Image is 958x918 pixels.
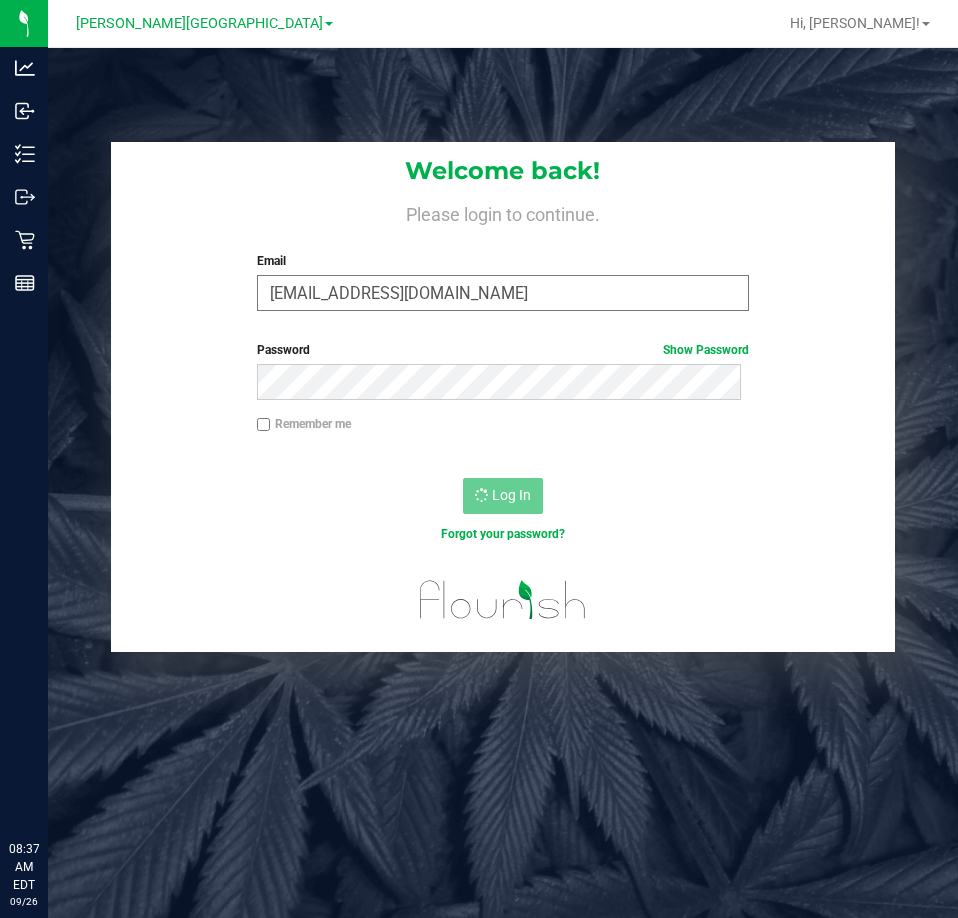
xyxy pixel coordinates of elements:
a: Forgot your password? [441,527,565,541]
span: Password [257,343,310,357]
p: 09/26 [9,894,39,909]
label: Email [257,252,749,270]
inline-svg: Analytics [15,58,35,78]
inline-svg: Outbound [15,187,35,207]
span: Hi, [PERSON_NAME]! [790,15,920,31]
input: Remember me [257,418,271,432]
p: 08:37 AM EDT [9,840,39,894]
h4: Please login to continue. [111,200,894,224]
inline-svg: Inventory [15,144,35,164]
img: flourish_logo.svg [405,564,601,636]
a: Show Password [663,343,749,357]
span: Log In [492,487,531,503]
inline-svg: Retail [15,230,35,250]
inline-svg: Inbound [15,101,35,121]
h1: Welcome back! [111,158,894,184]
button: Log In [463,478,543,514]
inline-svg: Reports [15,273,35,293]
label: Remember me [257,415,351,433]
span: [PERSON_NAME][GEOGRAPHIC_DATA] [76,15,323,32]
